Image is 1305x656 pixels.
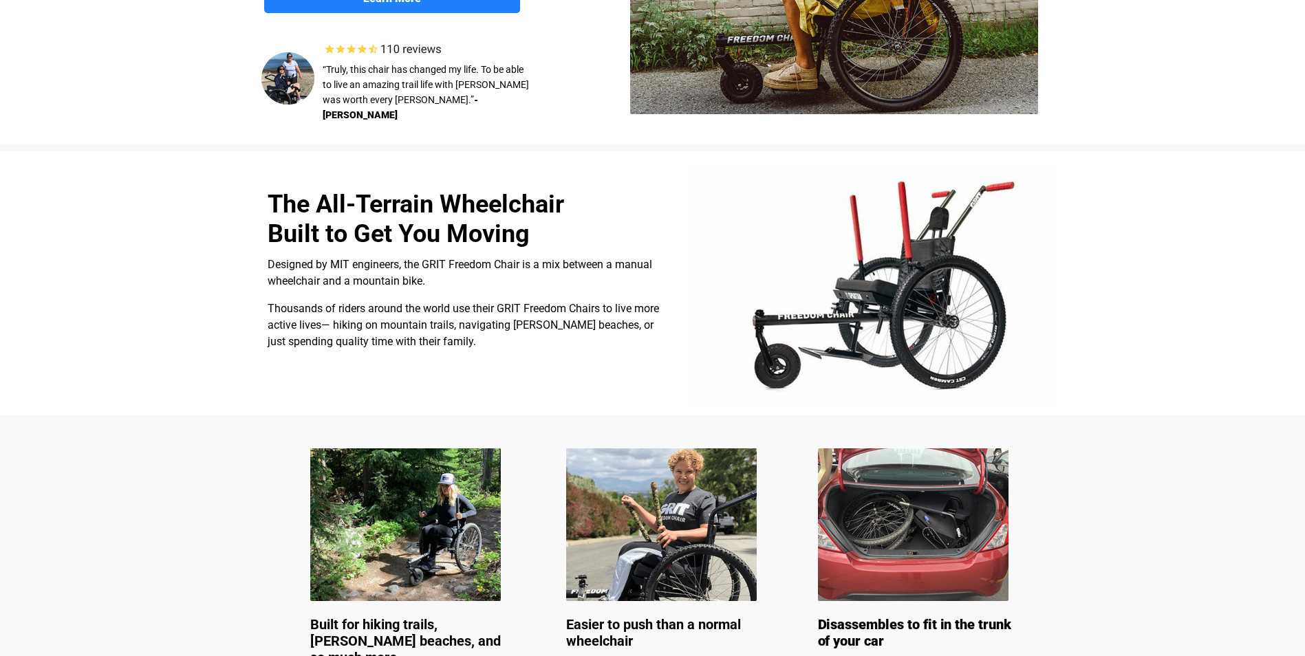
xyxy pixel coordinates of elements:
span: “Truly, this chair has changed my life. To be able to live an amazing trail life with [PERSON_NAM... [323,64,529,105]
span: The All-Terrain Wheelchair Built to Get You Moving [268,190,564,248]
span: Designed by MIT engineers, the GRIT Freedom Chair is a mix between a manual wheelchair and a moun... [268,258,652,287]
span: Easier to push than a normal wheelchair [566,616,741,649]
input: Get more information [49,332,167,358]
span: Thousands of riders around the world use their GRIT Freedom Chairs to live more active lives— hik... [268,302,659,348]
span: Disassembles to fit in the trunk of your car [818,616,1011,649]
